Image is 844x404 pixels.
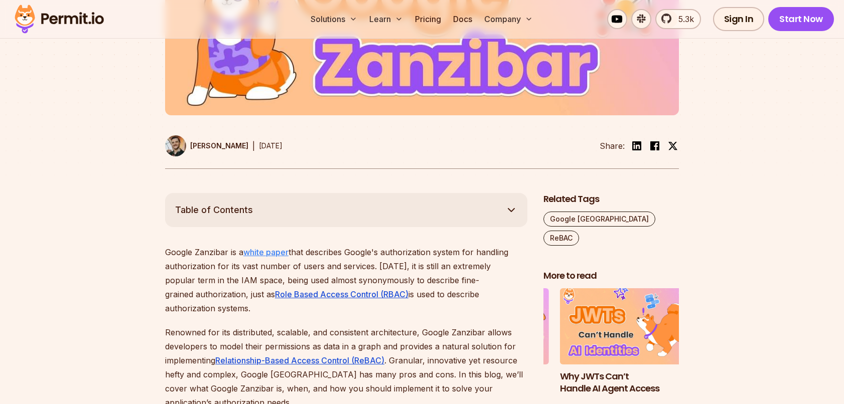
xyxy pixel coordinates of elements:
button: Solutions [307,9,361,29]
p: [PERSON_NAME] [190,141,248,151]
a: [PERSON_NAME] [165,135,248,156]
button: Learn [365,9,407,29]
p: Google Zanzibar is a that describes Google's authorization system for handling authorization for ... [165,245,527,315]
a: Pricing [411,9,445,29]
a: Google [GEOGRAPHIC_DATA] [543,212,655,227]
time: [DATE] [259,141,283,150]
h2: Related Tags [543,193,679,206]
a: Role Based Access Control (RBAC) [275,289,408,299]
img: Daniel Bass [165,135,186,156]
img: Policy-Based Access Control (PBAC) Isn’t as Great as You Think [413,288,549,364]
a: white paper [243,247,289,257]
img: Why JWTs Can’t Handle AI Agent Access [560,288,695,364]
img: facebook [649,140,661,152]
li: Share: [600,140,625,152]
img: linkedin [631,140,643,152]
h2: More to read [543,270,679,282]
a: Relationship-Based Access Control (ReBAC) [215,355,384,365]
button: Company [480,9,537,29]
button: Table of Contents [165,193,527,227]
a: ReBAC [543,231,579,246]
a: Docs [449,9,476,29]
a: Sign In [713,7,765,31]
div: | [252,140,255,152]
span: 5.3k [672,13,694,25]
h3: Why JWTs Can’t Handle AI Agent Access [560,370,695,395]
a: 5.3k [655,9,701,29]
span: Table of Contents [175,203,253,217]
img: Permit logo [10,2,108,36]
img: twitter [668,141,678,151]
a: Start Now [768,7,834,31]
